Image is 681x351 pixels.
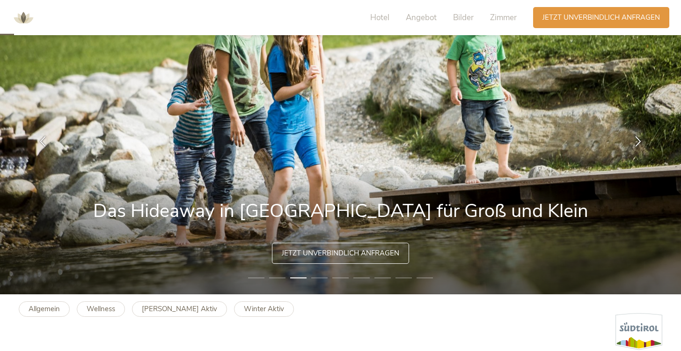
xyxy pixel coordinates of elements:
[453,12,474,23] span: Bilder
[29,304,60,314] b: Allgemein
[370,12,389,23] span: Hotel
[542,13,660,22] span: Jetzt unverbindlich anfragen
[132,301,227,317] a: [PERSON_NAME] Aktiv
[19,301,70,317] a: Allgemein
[490,12,517,23] span: Zimmer
[406,12,437,23] span: Angebot
[615,313,662,350] img: Südtirol
[142,304,217,314] b: [PERSON_NAME] Aktiv
[9,4,37,32] img: AMONTI & LUNARIS Wellnessresort
[9,14,37,21] a: AMONTI & LUNARIS Wellnessresort
[282,248,399,258] span: Jetzt unverbindlich anfragen
[77,301,125,317] a: Wellness
[244,304,284,314] b: Winter Aktiv
[87,304,115,314] b: Wellness
[234,301,294,317] a: Winter Aktiv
